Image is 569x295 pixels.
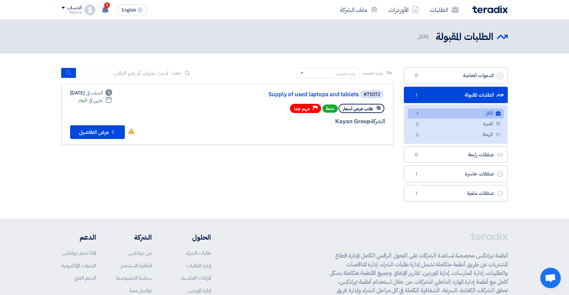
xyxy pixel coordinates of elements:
[412,152,421,158] span: 0
[412,190,421,197] span: 1
[89,97,103,104] span: ينتهي في
[424,2,464,18] a: الطلبات
[62,262,96,269] a: الندوات الإلكترونية
[336,70,356,77] div: رتب حسب
[62,11,82,14] div: Rahma
[116,274,152,282] a: سياسة الخصوصية
[404,67,508,84] a: الدعوات الخاصة0
[383,2,424,18] a: الأوردرات
[129,249,152,257] a: عن تيرادكس
[86,89,103,97] span: أنشئت في
[84,4,95,15] img: profile_test.png
[172,69,181,76] span: بحث
[322,104,338,113] span: نشط
[121,262,152,269] a: اتفاقية المستخدم
[363,92,380,97] div: #71072
[343,106,373,112] span: طلب عرض أسعار
[294,106,310,112] span: مهم جدا
[408,130,504,140] a: المهملة
[78,97,112,104] div: اليوم
[116,232,152,242] li: الشركة
[370,117,385,126] span: الشركة
[74,274,96,282] a: الدعم الفني
[408,119,504,129] a: المميزة
[404,146,508,163] a: صفقات رابحة0
[70,125,125,139] button: عرض التفاصيل
[186,262,211,269] a: إدارة الطلبات
[104,2,110,8] span: 3
[472,5,508,13] img: Teradix logo
[122,8,136,13] span: English
[404,166,508,182] a: صفقات خاسرة1
[413,121,422,128] span: 0
[76,68,172,78] input: ابحث بعنوان أو رقم الطلب
[334,2,383,18] a: ملف الشركة
[130,287,152,294] a: تواصل معنا
[70,89,113,97] div: [DATE]
[67,5,82,11] div: الحساب
[222,92,359,98] a: Supply of used laptops and tablets
[404,185,508,202] a: صفقات ملغية1
[417,33,430,41] span: الكل
[436,30,493,44] h2: الطلبات المقبولة
[221,117,385,126] div: Kayan Group
[363,69,382,76] span: رتب حسب
[413,132,422,139] span: 0
[412,171,421,178] span: 1
[412,92,421,99] span: 1
[413,111,422,118] span: 1
[181,274,211,282] a: المزادات العكسية
[412,72,421,79] span: 0
[62,249,96,257] a: لماذا تختار تيرادكس
[188,287,211,294] a: إدارة الموردين
[172,232,211,242] li: الحلول
[426,33,429,40] span: 1
[186,249,211,257] a: طلبات الشراء
[404,87,508,103] a: الطلبات المقبولة1
[408,109,504,118] a: الكل
[540,268,561,288] a: Open chat
[62,232,96,242] li: الدعم
[117,4,147,15] button: English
